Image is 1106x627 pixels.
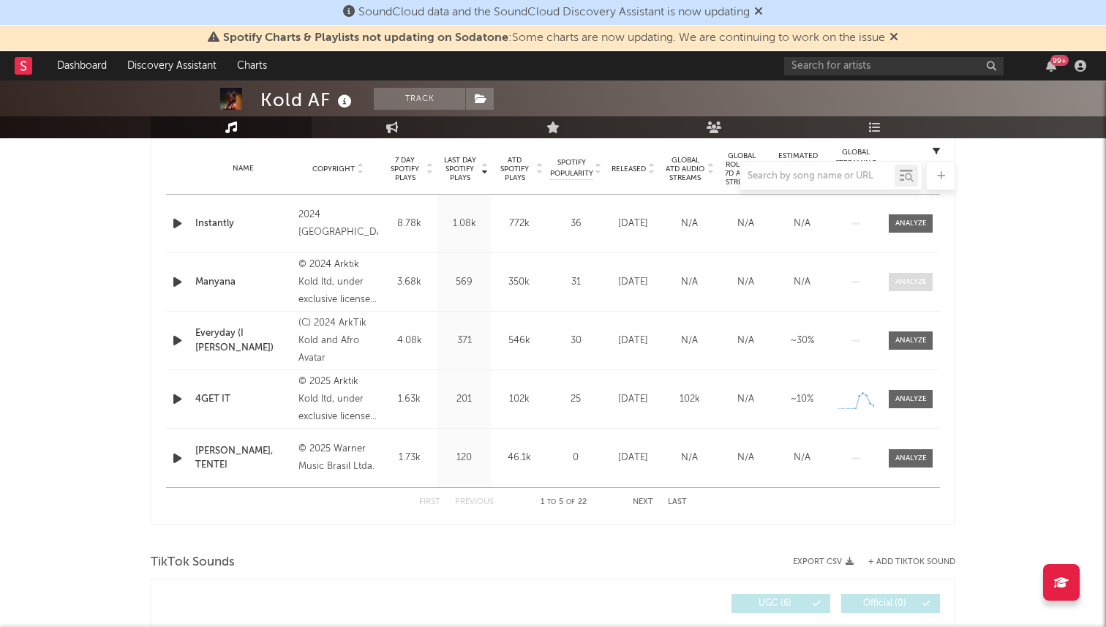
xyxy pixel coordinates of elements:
button: + Add TikTok Sound [854,558,955,566]
span: TikTok Sounds [151,554,235,571]
a: Instantly [195,217,291,231]
span: of [566,499,575,506]
a: Everyday (I [PERSON_NAME]) [195,326,291,355]
div: N/A [665,451,714,465]
div: 569 [440,275,488,290]
div: © 2025 Arktik Kold ltd, under exclusive license to Warner Music Africa [298,373,378,426]
div: 1.63k [385,392,433,407]
span: Official ( 0 ) [851,599,918,608]
div: 772k [495,217,543,231]
div: N/A [721,334,770,348]
div: [DATE] [609,275,658,290]
span: Estimated % Playlist Streams Last Day [778,151,818,187]
div: ~ 10 % [778,392,827,407]
span: UGC ( 6 ) [741,599,808,608]
div: 201 [440,392,488,407]
div: 371 [440,334,488,348]
button: + Add TikTok Sound [868,558,955,566]
div: N/A [665,217,714,231]
div: 350k [495,275,543,290]
button: First [419,498,440,506]
a: 4GET IT [195,392,291,407]
a: Manyana [195,275,291,290]
button: UGC(6) [731,594,830,613]
div: Kold AF [260,88,355,112]
div: 99 + [1050,55,1069,66]
span: Dismiss [754,7,763,18]
button: Previous [455,498,494,506]
div: 546k [495,334,543,348]
span: Spotify Popularity [550,157,593,179]
div: 2024 [GEOGRAPHIC_DATA] [298,206,378,241]
span: SoundCloud data and the SoundCloud Discovery Assistant is now updating [358,7,750,18]
span: to [547,499,556,506]
div: N/A [721,217,770,231]
div: 3.68k [385,275,433,290]
div: N/A [665,334,714,348]
a: Discovery Assistant [117,51,227,80]
div: N/A [721,451,770,465]
div: 1.08k [440,217,488,231]
div: N/A [721,275,770,290]
button: Export CSV [793,557,854,566]
div: [DATE] [609,451,658,465]
div: 102k [665,392,714,407]
div: Global Streaming Trend (Last 60D) [834,147,878,191]
span: Last Day Spotify Plays [440,156,479,182]
input: Search by song name or URL [740,170,895,182]
div: 4.08k [385,334,433,348]
div: N/A [721,392,770,407]
div: [DATE] [609,217,658,231]
div: 0 [550,451,601,465]
div: 25 [550,392,601,407]
div: N/A [778,451,827,465]
button: 99+ [1046,60,1056,72]
span: Dismiss [889,32,898,44]
div: (C) 2024 ArkTik Kold and Afro Avatar [298,315,378,367]
div: N/A [665,275,714,290]
div: 30 [550,334,601,348]
button: Last [668,498,687,506]
button: Official(0) [841,594,940,613]
span: ATD Spotify Plays [495,156,534,182]
span: Spotify Charts & Playlists not updating on Sodatone [223,32,508,44]
a: [PERSON_NAME], TENTEI [195,444,291,473]
div: 46.1k [495,451,543,465]
button: Next [633,498,653,506]
span: Global ATD Audio Streams [665,156,705,182]
a: Charts [227,51,277,80]
div: 31 [550,275,601,290]
a: Dashboard [47,51,117,80]
div: 120 [440,451,488,465]
input: Search for artists [784,57,1004,75]
span: 7 Day Spotify Plays [385,156,424,182]
div: 1.73k [385,451,433,465]
div: [DATE] [609,334,658,348]
div: ~ 30 % [778,334,827,348]
div: 102k [495,392,543,407]
span: Global Rolling 7D Audio Streams [721,151,761,187]
div: © 2024 Arktik Kold ltd, under exclusive license to Warner Music Africa [298,256,378,309]
div: N/A [778,275,827,290]
div: 36 [550,217,601,231]
div: 8.78k [385,217,433,231]
div: N/A [778,217,827,231]
div: 1 5 22 [523,494,603,511]
div: © 2025 Warner Music Brasil Ltda. [298,440,378,476]
button: Track [374,88,465,110]
span: : Some charts are now updating. We are continuing to work on the issue [223,32,885,44]
div: [DATE] [609,392,658,407]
